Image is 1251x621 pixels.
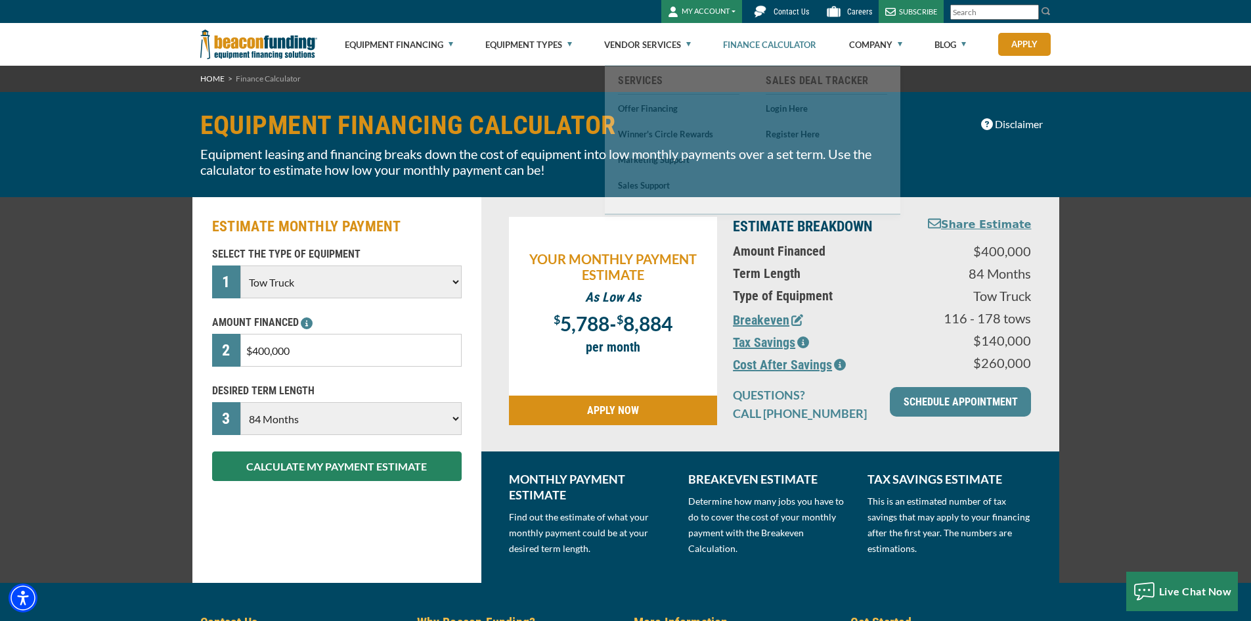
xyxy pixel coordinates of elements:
a: Apply [998,33,1051,56]
p: 84 Months [916,265,1031,281]
p: $400,000 [916,243,1031,259]
a: Equipment Types [485,24,572,66]
span: Careers [847,7,872,16]
a: Register Here [766,126,887,142]
span: $ [554,312,560,327]
a: Sales Deal Tracker [766,73,887,89]
p: 116 - 178 tows [916,310,1031,326]
p: QUESTIONS? [733,387,874,403]
a: Company [849,24,902,66]
input: Search [950,5,1039,20]
span: Finance Calculator [236,74,301,83]
input: $ [240,334,461,367]
a: Blog [934,24,966,66]
a: HOME [200,74,225,83]
p: per month [516,339,711,355]
button: CALCULATE MY PAYMENT ESTIMATE [212,451,462,481]
a: Services [618,73,739,89]
p: Tow Truck [916,288,1031,304]
a: Clear search text [1025,7,1036,18]
button: Live Chat Now [1126,572,1239,611]
a: Login Here [766,100,887,116]
div: 1 [212,265,241,298]
div: 2 [212,334,241,367]
button: Share Estimate [928,217,1032,233]
a: Vendor Services [604,24,691,66]
a: APPLY NOW [509,396,718,425]
p: Find out the estimate of what your monthly payment could be at your desired term length. [509,509,672,557]
p: $260,000 [916,355,1031,371]
span: $ [617,312,623,327]
span: Contact Us [774,7,809,16]
a: SCHEDULE APPOINTMENT [890,387,1031,417]
p: - [516,311,711,333]
p: Determine how many jobs you have to do to cover the cost of your monthly payment with the Breakev... [688,494,852,557]
span: 8,884 [623,311,672,335]
a: Sales Support [618,177,739,193]
span: 5,788 [560,311,609,335]
p: This is an estimated number of tax savings that may apply to your financing after the first year.... [867,494,1031,557]
a: Equipment Financing [345,24,453,66]
p: Amount Financed [733,243,900,259]
button: Cost After Savings [733,355,846,375]
a: Offer Financing [618,100,739,116]
a: Finance Calculator [723,24,816,66]
button: Disclaimer [973,112,1051,137]
p: DESIRED TERM LENGTH [212,383,462,399]
p: SELECT THE TYPE OF EQUIPMENT [212,246,462,262]
p: ESTIMATE BREAKDOWN [733,217,900,237]
p: CALL [PHONE_NUMBER] [733,405,874,421]
h1: EQUIPMENT FINANCING CALCULATOR [200,112,907,139]
span: Live Chat Now [1159,585,1232,597]
img: Search [1041,6,1051,16]
p: YOUR MONTHLY PAYMENT ESTIMATE [516,251,711,283]
img: Beacon Funding Corporation logo [200,23,317,66]
h2: ESTIMATE MONTHLY PAYMENT [212,217,462,237]
p: MONTHLY PAYMENT ESTIMATE [509,471,672,503]
button: Tax Savings [733,333,809,352]
p: TAX SAVINGS ESTIMATE [867,471,1031,487]
p: $140,000 [916,333,1031,348]
button: Breakeven [733,310,803,330]
a: Winner's Circle Rewards [618,126,739,142]
span: Disclaimer [995,116,1043,132]
div: Accessibility Menu [9,584,37,612]
p: Equipment leasing and financing breaks down the cost of equipment into low monthly payments over ... [200,146,907,177]
p: BREAKEVEN ESTIMATE [688,471,852,487]
p: Type of Equipment [733,288,900,304]
div: 3 [212,402,241,435]
p: Term Length [733,265,900,281]
a: Marketing Support [618,151,739,168]
p: As Low As [516,289,711,305]
p: AMOUNT FINANCED [212,315,462,331]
